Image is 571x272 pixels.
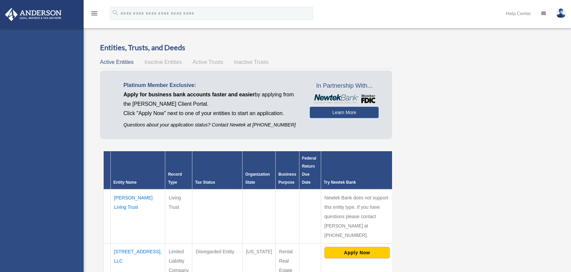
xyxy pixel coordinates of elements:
[324,247,390,258] button: Apply Now
[299,151,321,189] th: Federal Return Due Date
[321,189,393,244] td: Newtek Bank does not support this entity type. If you have questions please contact [PERSON_NAME]...
[234,59,269,65] span: Inactive Trusts
[123,90,300,109] p: by applying from the [PERSON_NAME] Client Portal.
[123,81,300,90] p: Platinum Member Exclusive:
[111,151,165,189] th: Entity Name
[90,9,98,17] i: menu
[100,59,133,65] span: Active Entities
[193,59,223,65] span: Active Trusts
[165,151,192,189] th: Record Type
[556,8,566,18] img: User Pic
[192,151,243,189] th: Tax Status
[324,178,390,186] div: Try Newtek Bank
[310,81,379,91] span: In Partnership With...
[276,151,299,189] th: Business Purpose
[243,151,276,189] th: Organization State
[310,107,379,118] a: Learn More
[3,8,64,21] img: Anderson Advisors Platinum Portal
[123,121,300,129] p: Questions about your application status? Contact Newtek at [PHONE_NUMBER]
[165,189,192,244] td: Living Trust
[112,9,119,16] i: search
[111,189,165,244] td: [PERSON_NAME] Living Trust
[145,59,182,65] span: Inactive Entities
[90,12,98,17] a: menu
[100,42,392,53] h3: Entities, Trusts, and Deeds
[123,109,300,118] p: Click "Apply Now" next to one of your entities to start an application.
[123,92,255,97] span: Apply for business bank accounts faster and easier
[313,94,375,103] img: NewtekBankLogoSM.png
